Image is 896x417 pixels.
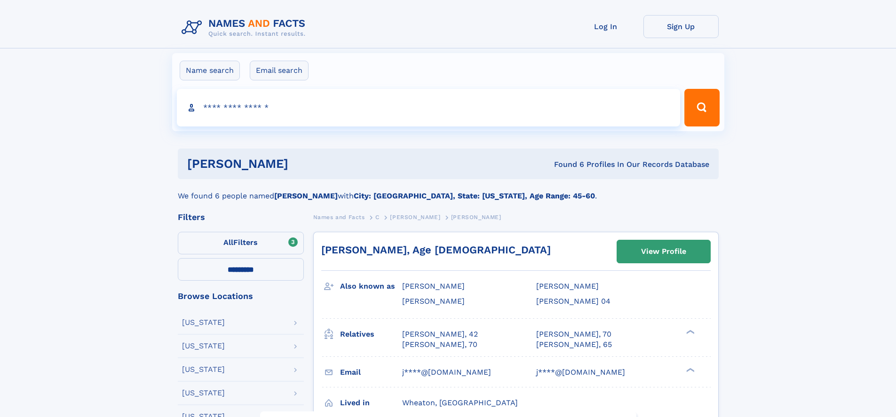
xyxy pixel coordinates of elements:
[177,89,681,126] input: search input
[182,342,225,350] div: [US_STATE]
[178,15,313,40] img: Logo Names and Facts
[536,339,612,350] a: [PERSON_NAME], 65
[536,282,599,291] span: [PERSON_NAME]
[536,329,611,339] a: [PERSON_NAME], 70
[402,297,465,306] span: [PERSON_NAME]
[390,214,440,220] span: [PERSON_NAME]
[402,398,518,407] span: Wheaton, [GEOGRAPHIC_DATA]
[178,213,304,221] div: Filters
[402,282,465,291] span: [PERSON_NAME]
[340,326,402,342] h3: Relatives
[321,244,551,256] a: [PERSON_NAME], Age [DEMOGRAPHIC_DATA]
[568,15,643,38] a: Log In
[375,214,380,220] span: C
[390,211,440,223] a: [PERSON_NAME]
[313,211,365,223] a: Names and Facts
[643,15,719,38] a: Sign Up
[402,339,477,350] a: [PERSON_NAME], 70
[274,191,338,200] b: [PERSON_NAME]
[250,61,309,80] label: Email search
[223,238,233,247] span: All
[182,389,225,397] div: [US_STATE]
[641,241,686,262] div: View Profile
[421,159,709,170] div: Found 6 Profiles In Our Records Database
[178,179,719,202] div: We found 6 people named with .
[340,395,402,411] h3: Lived in
[617,240,710,263] a: View Profile
[182,366,225,373] div: [US_STATE]
[684,89,719,126] button: Search Button
[187,158,421,170] h1: [PERSON_NAME]
[340,278,402,294] h3: Also known as
[178,232,304,254] label: Filters
[684,329,695,335] div: ❯
[451,214,501,220] span: [PERSON_NAME]
[182,319,225,326] div: [US_STATE]
[354,191,595,200] b: City: [GEOGRAPHIC_DATA], State: [US_STATE], Age Range: 45-60
[402,329,478,339] a: [PERSON_NAME], 42
[684,367,695,373] div: ❯
[180,61,240,80] label: Name search
[178,292,304,300] div: Browse Locations
[375,211,380,223] a: C
[340,364,402,380] h3: Email
[536,297,611,306] span: [PERSON_NAME] 04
